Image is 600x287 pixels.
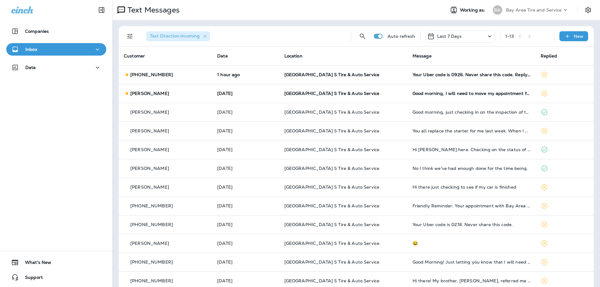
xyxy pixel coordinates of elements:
[506,7,562,12] p: Bay Area Tire and Service
[412,260,531,265] div: Good Morning! Just letting you know that I will need to reschedule my appointment tomorrow
[6,61,106,74] button: Data
[217,241,274,246] p: Aug 10, 2025 10:02 AM
[217,147,274,152] p: Aug 14, 2025 04:20 PM
[412,128,531,133] div: You all replace the starter for me last week. When I drove home the engine light came on. When I ...
[412,222,531,227] div: Your Uber code is 0274. Never share this code.
[130,91,169,96] p: [PERSON_NAME]
[217,72,274,77] p: Aug 19, 2025 01:00 PM
[412,241,531,246] div: 😂
[150,33,200,39] span: Text Direction : Incoming
[356,30,369,42] button: Search Messages
[412,147,531,152] div: Hi Chris Petrich here. Checking on the status of my Toyota Corolla. Thanks.
[130,185,169,190] p: [PERSON_NAME]
[505,34,514,39] div: 1 - 13
[130,110,169,115] p: [PERSON_NAME]
[146,31,210,41] div: Text Direction:Incoming
[217,203,274,208] p: Aug 14, 2025 07:32 AM
[19,260,51,267] span: What's New
[284,53,302,59] span: Location
[541,53,557,59] span: Replied
[217,53,228,59] span: Date
[284,147,379,152] span: [GEOGRAPHIC_DATA] S Tire & Auto Service
[574,34,583,39] p: New
[93,4,110,16] button: Collapse Sidebar
[412,185,531,190] div: Hi there just checking to see if my car is finished
[387,34,415,39] p: Auto refresh
[130,128,169,133] p: [PERSON_NAME]
[412,53,432,59] span: Message
[125,5,180,15] p: Text Messages
[284,240,379,246] span: [GEOGRAPHIC_DATA] S Tire & Auto Service
[25,47,37,52] p: Inbox
[130,147,169,152] p: [PERSON_NAME]
[217,260,274,265] p: Aug 10, 2025 08:20 AM
[130,278,173,283] p: [PHONE_NUMBER]
[412,203,531,208] div: Friendly Reminder: Your appointment with Bay Area Tire & Service - Eldersburg is booked for Augus...
[19,275,43,282] span: Support
[6,271,106,284] button: Support
[217,110,274,115] p: Aug 15, 2025 11:04 AM
[124,53,145,59] span: Customer
[25,29,49,34] p: Companies
[130,72,173,77] p: [PHONE_NUMBER]
[124,30,136,42] button: Filters
[412,110,531,115] div: Good morning, just checking in on the inspection of the 2008 Toyota Highlander. No rush just tryi...
[217,91,274,96] p: Aug 18, 2025 07:34 AM
[460,7,487,13] span: Working as:
[6,25,106,37] button: Companies
[284,109,379,115] span: [GEOGRAPHIC_DATA] S Tire & Auto Service
[130,166,169,171] p: [PERSON_NAME]
[437,34,462,39] p: Last 7 Days
[412,91,531,96] div: Good morning, I will need to move my appointment from today to Friday. Last name is Paterakis. 20...
[217,128,274,133] p: Aug 15, 2025 10:43 AM
[412,278,531,283] div: Hi there! My brother, Pat O’Neil, referred me to you for work on my 2012 Acura MDX. Would it be O...
[284,184,379,190] span: [GEOGRAPHIC_DATA] S Tire & Auto Service
[130,260,173,265] p: [PHONE_NUMBER]
[217,222,274,227] p: Aug 11, 2025 11:26 AM
[284,259,379,265] span: [GEOGRAPHIC_DATA] S Tire & Auto Service
[284,203,379,209] span: [GEOGRAPHIC_DATA] S Tire & Auto Service
[412,72,531,77] div: Your Uber code is 0926. Never share this code. Reply STOP ALL to unsubscribe.
[217,166,274,171] p: Aug 14, 2025 02:57 PM
[284,128,379,134] span: [GEOGRAPHIC_DATA] S Tire & Auto Service
[284,222,379,227] span: [GEOGRAPHIC_DATA] S Tire & Auto Service
[284,72,379,77] span: [GEOGRAPHIC_DATA] S Tire & Auto Service
[130,222,173,227] p: [PHONE_NUMBER]
[217,185,274,190] p: Aug 14, 2025 10:47 AM
[284,278,379,284] span: [GEOGRAPHIC_DATA] S Tire & Auto Service
[284,91,379,96] span: [GEOGRAPHIC_DATA] S Tire & Auto Service
[217,278,274,283] p: Aug 8, 2025 09:31 AM
[582,4,594,16] button: Settings
[284,166,379,171] span: [GEOGRAPHIC_DATA] S Tire & Auto Service
[493,5,502,15] div: BA
[6,43,106,56] button: Inbox
[130,241,169,246] p: [PERSON_NAME]
[412,166,531,171] div: No I think we've had enough done for the time being.
[6,256,106,269] button: What's New
[25,65,36,70] p: Data
[130,203,173,208] p: [PHONE_NUMBER]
